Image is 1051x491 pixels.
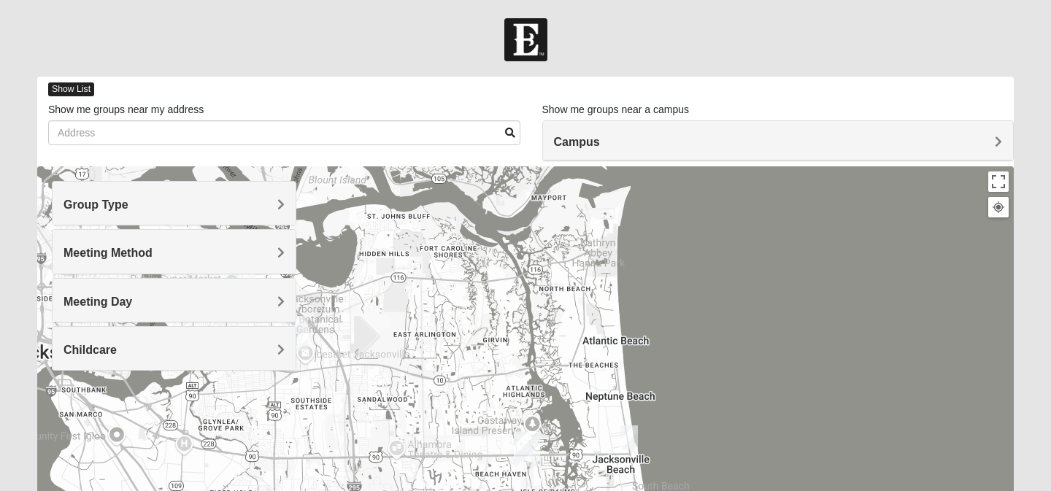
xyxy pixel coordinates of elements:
[53,230,296,273] div: Meeting Method
[514,432,540,467] div: San Pablo
[48,102,204,117] label: Show me groups near my address
[63,295,132,308] span: Meeting Day
[63,247,153,259] span: Meeting Method
[53,327,296,370] div: Childcare
[63,198,128,211] span: Group Type
[53,182,296,225] div: Group Type
[542,102,690,117] label: Show me groups near a campus
[988,197,1009,217] button: Your Location
[504,18,547,61] img: Church of Eleven22 Logo
[48,82,94,96] span: Show List
[543,121,1014,161] div: Campus
[554,136,600,148] span: Campus
[63,344,117,356] span: Childcare
[48,120,520,145] input: Address
[53,279,296,322] div: Meeting Day
[620,425,638,449] div: Womens Sparkman/Flautt 32250
[988,171,1009,192] button: Toggle fullscreen view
